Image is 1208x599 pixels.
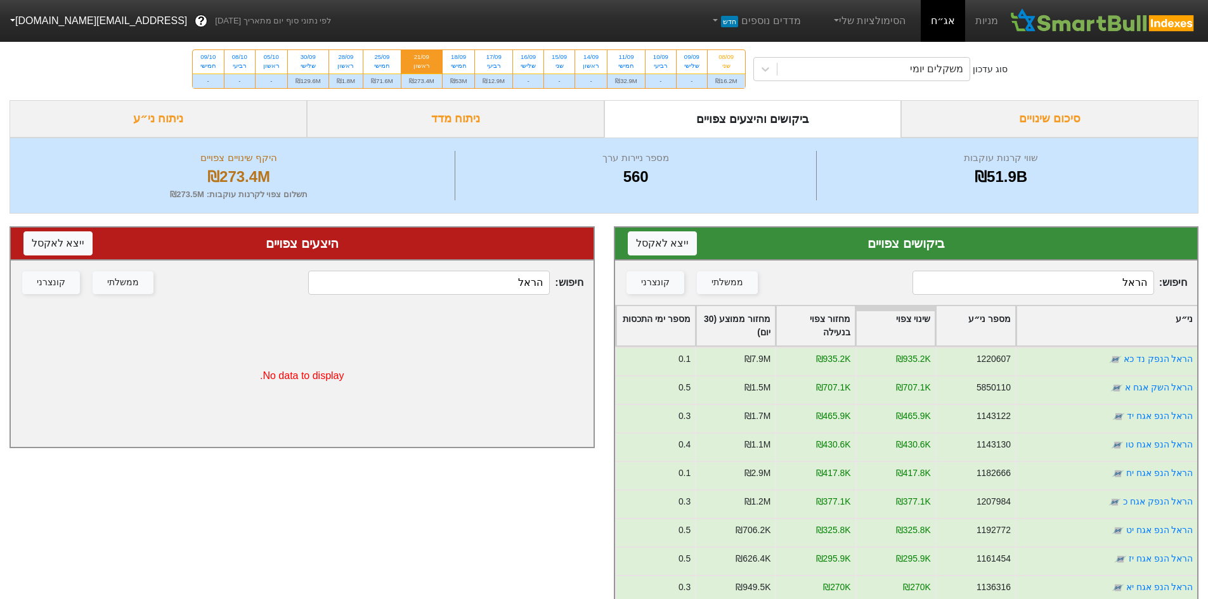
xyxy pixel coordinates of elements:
img: SmartBull [1008,8,1198,34]
img: tase link [1114,553,1126,565]
div: ₪51.9B [820,165,1182,188]
button: קונצרני [627,271,684,294]
div: היצעים צפויים [23,234,581,253]
div: ניתוח מדד [307,100,604,138]
div: ₪377.1K [895,495,930,508]
img: tase link [1108,353,1121,366]
div: ₪430.6K [895,438,930,451]
input: 560 רשומות... [912,271,1154,295]
div: שווי קרנות עוקבות [820,151,1182,165]
a: הראל הנפ אגח יא [1126,582,1193,592]
div: חמישי [200,61,216,70]
a: הראל הנפק נד כא [1123,354,1193,364]
div: ממשלתי [711,276,743,290]
div: 30/09 [296,53,321,61]
div: 17/09 [483,53,505,61]
div: ראשון [337,61,355,70]
div: Toggle SortBy [776,306,855,345]
div: קונצרני [37,276,65,290]
div: שני [715,61,737,70]
div: ₪935.2K [815,352,850,366]
div: ₪1.2M [744,495,770,508]
div: 1192772 [976,524,1010,537]
div: ₪2.9M [744,467,770,480]
button: ייצא לאקסל [628,231,697,255]
div: 28/09 [337,53,355,61]
div: ₪71.6M [363,74,401,88]
div: Toggle SortBy [696,306,775,345]
a: הראל הנפ אגח יח [1126,468,1193,478]
div: ₪273.4M [401,74,442,88]
div: שלישי [684,61,699,70]
div: ₪273.4M [26,165,451,188]
div: 1220607 [976,352,1010,366]
div: ₪377.1K [815,495,850,508]
div: ביקושים צפויים [628,234,1185,253]
div: רביעי [483,61,505,70]
div: Toggle SortBy [616,306,695,345]
span: לפי נתוני סוף יום מתאריך [DATE] [215,15,331,27]
div: ₪129.6M [288,74,328,88]
div: ביקושים והיצעים צפויים [604,100,902,138]
a: הראל השק אגח א [1124,382,1193,392]
div: ₪12.9M [475,74,512,88]
div: היקף שינויים צפויים [26,151,451,165]
div: 21/09 [409,53,434,61]
div: Toggle SortBy [856,306,935,345]
div: 0.1 [678,352,690,366]
div: 09/10 [200,53,216,61]
div: ₪626.4K [736,552,770,565]
div: סוג עדכון [973,63,1008,76]
div: 1143122 [976,409,1010,423]
div: ₪707.1K [815,381,850,394]
a: הראל הנפ אגח יט [1126,525,1193,535]
img: tase link [1111,524,1124,537]
div: ניתוח ני״ע [10,100,307,138]
div: 1207984 [976,495,1010,508]
a: הראל הנפ אגח יד [1126,411,1193,421]
div: ₪325.8K [815,524,850,537]
div: 0.5 [678,381,690,394]
div: ₪32.9M [607,74,645,88]
div: ראשון [583,61,599,70]
div: ₪270K [823,581,850,594]
div: ₪706.2K [736,524,770,537]
div: 5850110 [976,381,1010,394]
div: 0.4 [678,438,690,451]
img: tase link [1108,496,1120,508]
div: ראשון [263,61,280,70]
div: 10/09 [653,53,668,61]
div: ₪295.9K [895,552,930,565]
div: ₪325.8K [895,524,930,537]
div: ₪417.8K [815,467,850,480]
div: ₪707.1K [895,381,930,394]
div: - [677,74,707,88]
div: 15/09 [552,53,567,61]
a: הראל הנפק אגח כ [1122,496,1193,506]
div: ₪935.2K [895,352,930,366]
div: רביעי [232,61,247,70]
div: 09/09 [684,53,699,61]
span: ? [198,13,205,30]
div: שלישי [296,61,321,70]
a: הראל הנפ אגח יז [1128,553,1193,564]
div: 0.3 [678,409,690,423]
div: ₪465.9K [895,409,930,423]
div: 1143130 [976,438,1010,451]
div: ₪295.9K [815,552,850,565]
div: ראשון [409,61,434,70]
div: 14/09 [583,53,599,61]
div: מספר ניירות ערך [458,151,813,165]
div: ₪7.9M [744,352,770,366]
div: משקלים יומי [910,61,963,77]
div: 08/09 [715,53,737,61]
div: 0.3 [678,581,690,594]
div: ₪430.6K [815,438,850,451]
div: חמישי [450,61,467,70]
div: 08/10 [232,53,247,61]
div: 0.1 [678,467,690,480]
button: ממשלתי [93,271,153,294]
div: Toggle SortBy [936,306,1015,345]
div: 1161454 [976,552,1010,565]
div: - [575,74,607,88]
